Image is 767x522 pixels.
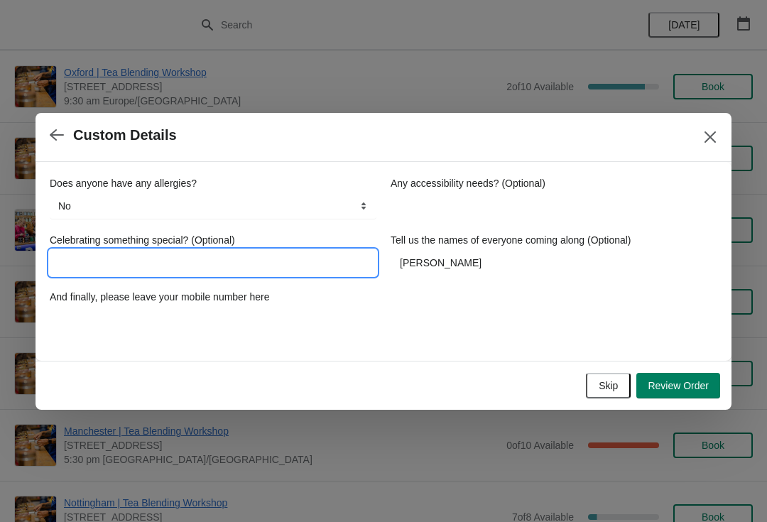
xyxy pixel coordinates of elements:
span: Skip [599,380,618,391]
span: Review Order [648,380,709,391]
label: Tell us the names of everyone coming along (Optional) [391,233,631,247]
h2: Custom Details [73,127,177,143]
button: Close [697,124,723,150]
label: And finally, please leave your mobile number here [50,290,269,304]
button: Skip [586,373,631,398]
label: Celebrating something special? (Optional) [50,233,235,247]
label: Any accessibility needs? (Optional) [391,176,545,190]
button: Review Order [636,373,720,398]
label: Does anyone have any allergies? [50,176,197,190]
